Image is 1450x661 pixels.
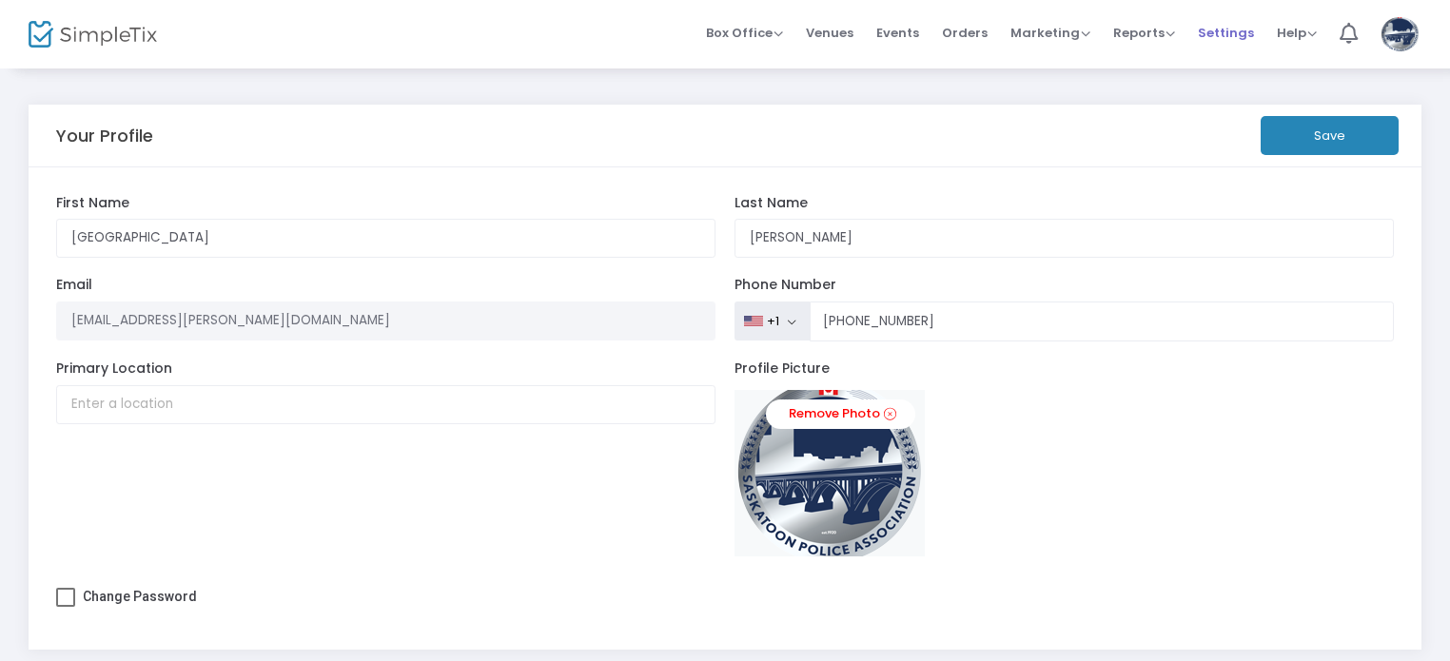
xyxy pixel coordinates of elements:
img: Saskatoon-Police-AssociationW.png [735,390,925,556]
label: Phone Number [735,277,1395,294]
span: Orders [942,9,988,57]
button: +1 [735,301,810,341]
span: Change Password [83,589,197,604]
label: First Name [56,195,716,212]
span: Marketing [1010,24,1090,42]
span: Help [1277,24,1317,42]
span: Events [876,9,919,57]
span: Profile Picture [735,359,830,378]
div: +1 [767,314,779,329]
input: Enter a location [56,385,716,424]
h5: Your Profile [56,126,153,146]
input: First Name [56,219,716,258]
label: Last Name [735,195,1395,212]
label: Email [56,277,716,294]
span: Venues [806,9,853,57]
span: Settings [1198,9,1254,57]
a: Remove Photo [766,399,915,429]
span: Reports [1113,24,1175,42]
button: Save [1261,116,1399,155]
span: Box Office [706,24,783,42]
label: Primary Location [56,360,716,378]
input: Last Name [735,219,1395,258]
input: Phone Number [810,301,1395,341]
